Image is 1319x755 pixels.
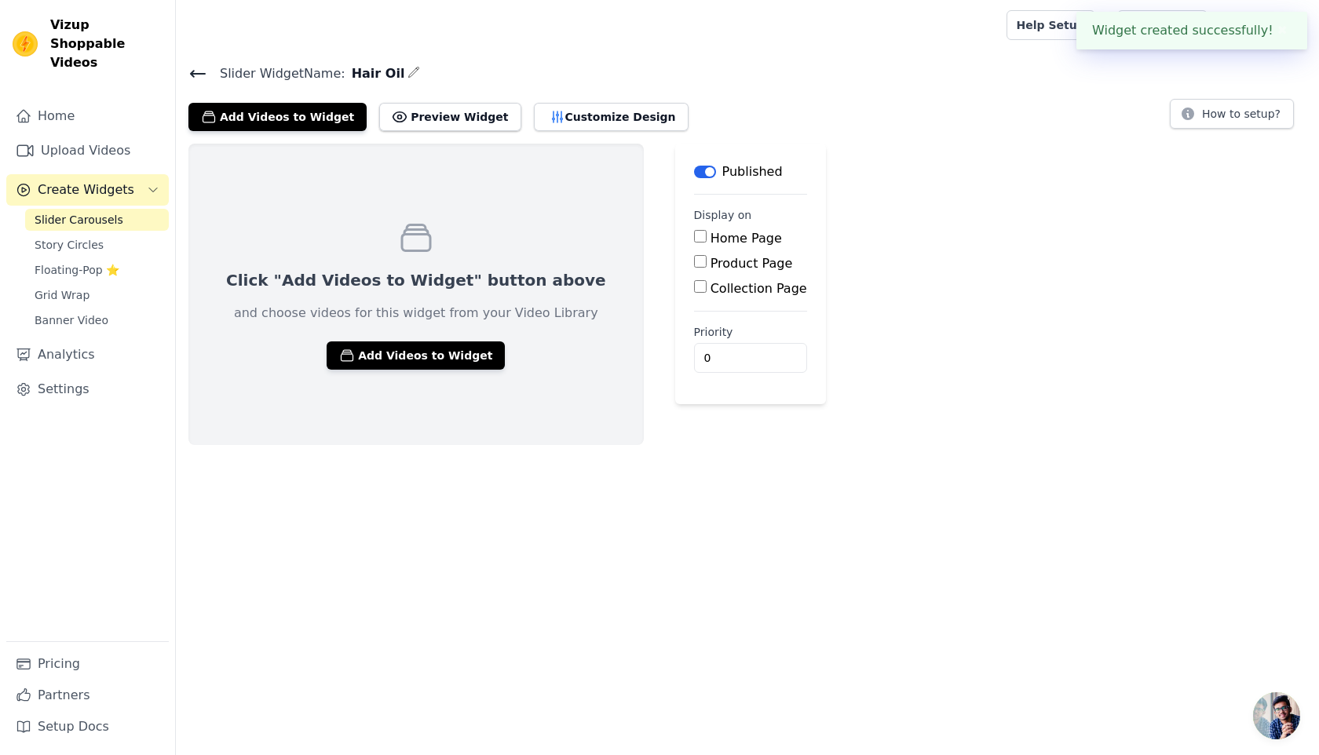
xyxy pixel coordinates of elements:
a: How to setup? [1170,110,1294,125]
span: Slider Widget Name: [207,64,345,83]
button: Add Videos to Widget [188,103,367,131]
label: Priority [694,324,807,340]
a: Book Demo [1117,10,1208,40]
label: Collection Page [711,281,807,296]
span: Story Circles [35,237,104,253]
a: Slider Carousels [25,209,169,231]
label: Home Page [711,231,782,246]
p: My Store [1245,11,1306,39]
div: Edit Name [407,63,420,84]
button: How to setup? [1170,99,1294,129]
button: Close [1273,21,1292,40]
span: Hair Oil [345,64,405,83]
a: Banner Video [25,309,169,331]
button: M My Store [1220,11,1306,39]
img: Vizup [13,31,38,57]
span: Create Widgets [38,181,134,199]
span: Floating-Pop ⭐ [35,262,119,278]
a: Story Circles [25,234,169,256]
a: Help Setup [1007,10,1095,40]
span: Banner Video [35,312,108,328]
p: and choose videos for this widget from your Video Library [234,304,598,323]
a: Settings [6,374,169,405]
span: Vizup Shoppable Videos [50,16,163,72]
button: Create Widgets [6,174,169,206]
div: Widget created successfully! [1076,12,1307,49]
a: Analytics [6,339,169,370]
a: Partners [6,680,169,711]
p: Click "Add Videos to Widget" button above [226,269,606,291]
button: Add Videos to Widget [327,341,505,370]
a: Pricing [6,648,169,680]
legend: Display on [694,207,752,223]
button: Preview Widget [379,103,521,131]
span: Grid Wrap [35,287,90,303]
a: Upload Videos [6,135,169,166]
span: Slider Carousels [35,212,123,228]
a: Home [6,100,169,132]
a: Floating-Pop ⭐ [25,259,169,281]
a: Setup Docs [6,711,169,742]
button: Customize Design [534,103,689,131]
a: Grid Wrap [25,284,169,306]
a: Open chat [1253,692,1300,739]
p: Published [722,162,783,181]
label: Product Page [711,256,793,271]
